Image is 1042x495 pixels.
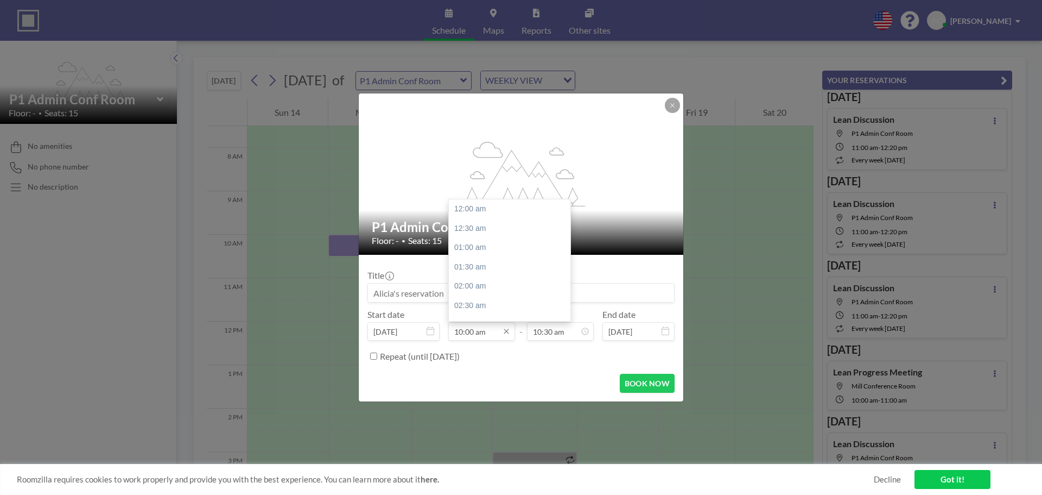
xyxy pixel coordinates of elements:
span: Seats: 15 [408,235,442,246]
g: flex-grow: 1.2; [458,141,586,206]
a: Decline [874,474,901,485]
label: End date [602,309,636,320]
label: Repeat (until [DATE]) [380,351,460,362]
label: Start date [367,309,404,320]
span: Floor: - [372,235,399,246]
div: 01:30 am [449,258,576,277]
div: 03:00 am [449,316,576,335]
div: 02:30 am [449,296,576,316]
a: Got it! [914,470,990,489]
div: 12:30 am [449,219,576,239]
div: 12:00 am [449,199,576,219]
span: • [402,237,405,245]
h2: P1 Admin Conf Room [372,219,671,235]
input: Alicia's reservation [368,284,674,302]
div: 02:00 am [449,277,576,296]
label: Title [367,270,393,281]
span: - [519,313,523,337]
div: 01:00 am [449,238,576,258]
span: Roomzilla requires cookies to work properly and provide you with the best experience. You can lea... [17,474,874,485]
button: BOOK NOW [620,374,675,393]
a: here. [421,474,439,484]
